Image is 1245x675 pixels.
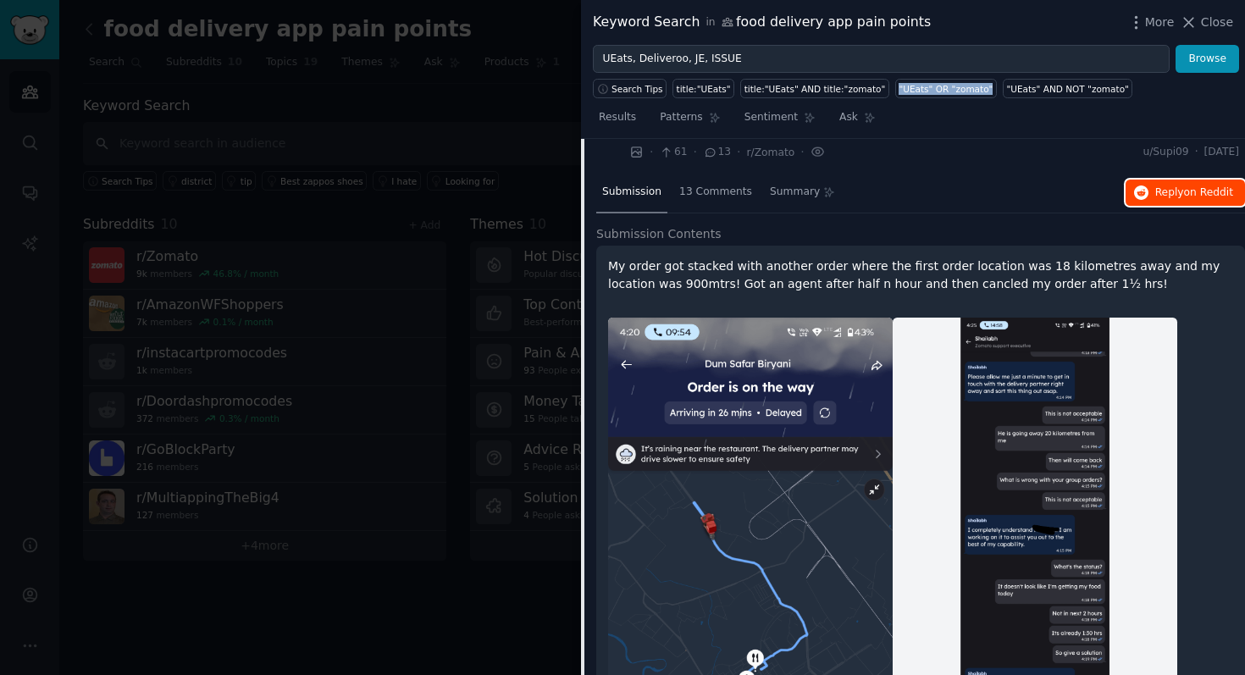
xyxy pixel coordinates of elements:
[1143,145,1188,160] span: u/Supi09
[596,225,722,243] span: Submission Contents
[1006,83,1128,95] div: "UEats" AND NOT "zomato"
[602,185,661,200] span: Submission
[744,83,886,95] div: title:"UEats" AND title:"zomato"
[677,83,731,95] div: title:"UEats"
[1145,14,1175,31] span: More
[679,185,752,200] span: 13 Comments
[705,15,715,30] span: in
[593,104,642,139] a: Results
[1003,79,1132,98] a: "UEats" AND NOT "zomato"
[593,45,1170,74] input: Try a keyword related to your business
[1176,45,1239,74] button: Browse
[599,110,636,125] span: Results
[770,185,820,200] span: Summary
[703,145,731,160] span: 13
[800,143,804,161] span: ·
[747,147,795,158] span: r/Zomato
[608,257,1233,293] p: My order got stacked with another order where the first order location was 18 kilometres away and...
[1201,14,1233,31] span: Close
[744,110,798,125] span: Sentiment
[839,110,858,125] span: Ask
[899,83,993,95] div: "UEats" OR "zomato"
[1127,14,1175,31] button: More
[1195,145,1198,160] span: ·
[1126,180,1245,207] button: Replyon Reddit
[672,79,734,98] a: title:"UEats"
[593,12,931,33] div: Keyword Search food delivery app pain points
[650,143,653,161] span: ·
[1184,186,1233,198] span: on Reddit
[739,104,822,139] a: Sentiment
[694,143,697,161] span: ·
[1155,185,1233,201] span: Reply
[659,145,687,160] span: 61
[654,104,726,139] a: Patterns
[611,83,663,95] span: Search Tips
[895,79,997,98] a: "UEats" OR "zomato"
[737,143,740,161] span: ·
[740,79,889,98] a: title:"UEats" AND title:"zomato"
[1204,145,1239,160] span: [DATE]
[1180,14,1233,31] button: Close
[593,79,667,98] button: Search Tips
[660,110,702,125] span: Patterns
[833,104,882,139] a: Ask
